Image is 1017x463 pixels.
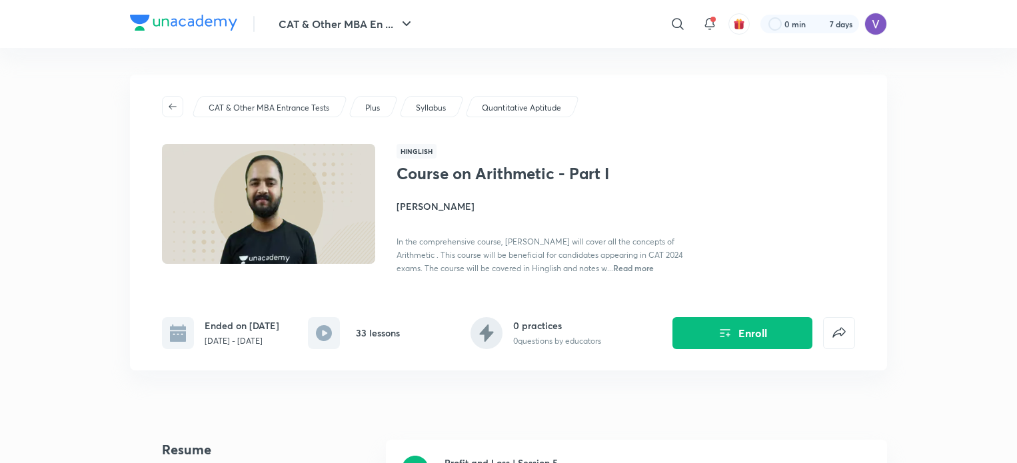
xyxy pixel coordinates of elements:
button: CAT & Other MBA En ... [271,11,423,37]
span: Read more [613,262,654,273]
h4: Resume [162,440,375,460]
h4: [PERSON_NAME] [397,199,695,213]
a: Quantitative Aptitude [480,102,564,114]
img: Thumbnail [160,143,377,265]
h1: Course on Arithmetic - Part I [397,164,614,183]
a: Plus [363,102,383,114]
button: false [823,317,855,349]
a: Syllabus [414,102,449,114]
button: avatar [728,13,750,35]
img: Company Logo [130,15,237,31]
img: streak [814,17,827,31]
p: CAT & Other MBA Entrance Tests [209,102,329,114]
h6: 0 practices [513,318,601,332]
a: Company Logo [130,15,237,34]
span: Hinglish [397,144,437,159]
p: 0 questions by educators [513,335,601,347]
span: In the comprehensive course, [PERSON_NAME] will cover all the concepts of Arithmetic . This cours... [397,236,683,273]
h6: Ended on [DATE] [205,318,279,332]
p: [DATE] - [DATE] [205,335,279,347]
p: Syllabus [416,102,446,114]
p: Plus [365,102,380,114]
p: Quantitative Aptitude [482,102,561,114]
button: Enroll [672,317,812,349]
img: avatar [733,18,745,30]
a: CAT & Other MBA Entrance Tests [207,102,332,114]
img: Vatsal Kanodia [864,13,887,35]
h6: 33 lessons [356,326,400,340]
